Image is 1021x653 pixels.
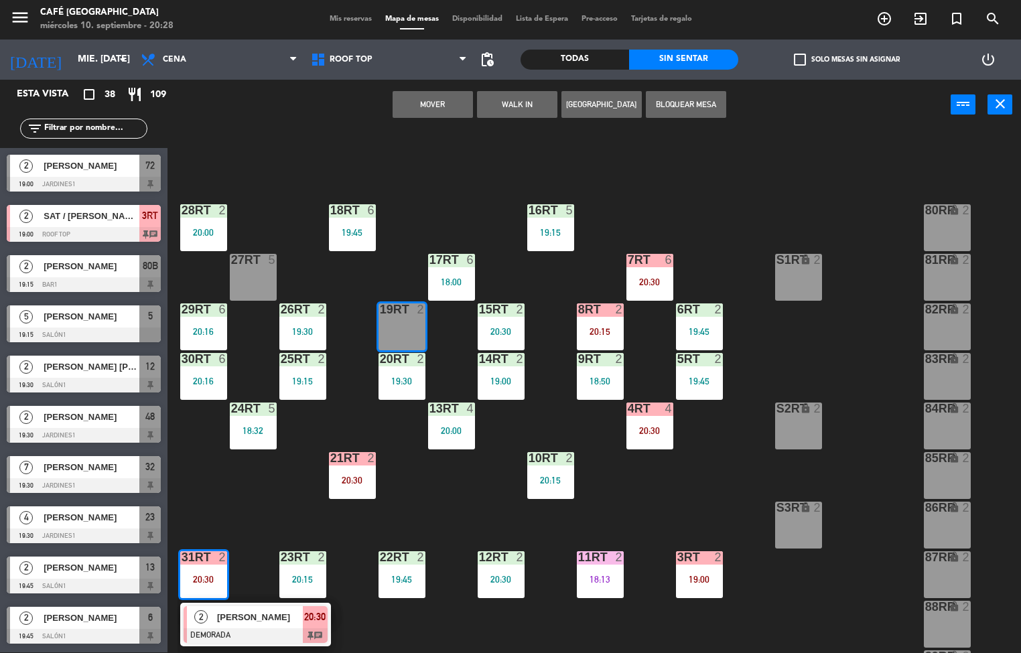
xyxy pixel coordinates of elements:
[985,11,1001,27] i: search
[19,360,33,374] span: 2
[575,15,624,23] span: Pre-acceso
[40,19,174,33] div: miércoles 10. septiembre - 20:28
[925,601,926,613] div: 88RR
[379,575,425,584] div: 19:45
[479,551,480,563] div: 12RT
[19,511,33,524] span: 4
[561,91,642,118] button: [GEOGRAPHIC_DATA]
[380,551,381,563] div: 22RT
[477,91,557,118] button: WALK IN
[527,476,574,485] div: 20:15
[145,509,155,525] span: 23
[565,204,573,216] div: 5
[794,54,900,66] label: Solo mesas sin asignar
[962,204,970,216] div: 2
[380,353,381,365] div: 20RT
[624,15,699,23] span: Tarjetas de regalo
[509,15,575,23] span: Lista de Espera
[949,502,960,513] i: lock
[628,254,628,266] div: 7RT
[565,452,573,464] div: 2
[925,303,926,315] div: 82RR
[813,502,821,514] div: 2
[44,309,139,323] span: [PERSON_NAME]
[676,575,723,584] div: 19:00
[27,121,43,137] i: filter_list
[428,277,475,287] div: 18:00
[925,502,926,514] div: 86RR
[949,353,960,364] i: lock
[145,409,155,425] span: 48
[218,353,226,365] div: 6
[194,610,208,624] span: 2
[714,551,722,563] div: 2
[19,611,33,625] span: 2
[925,353,926,365] div: 83RR
[218,204,226,216] div: 2
[323,15,379,23] span: Mis reservas
[19,310,33,323] span: 5
[628,403,628,415] div: 4RT
[150,87,166,102] span: 109
[145,559,155,575] span: 13
[330,452,331,464] div: 21RT
[980,52,996,68] i: power_settings_new
[925,452,926,464] div: 85RR
[180,327,227,336] div: 20:16
[577,376,624,386] div: 18:50
[949,551,960,563] i: lock
[962,601,970,613] div: 2
[10,7,30,27] i: menu
[380,303,381,315] div: 19RT
[428,426,475,435] div: 20:00
[230,426,277,435] div: 18:32
[329,476,376,485] div: 20:30
[527,228,574,237] div: 19:15
[479,353,480,365] div: 14RT
[318,353,326,365] div: 2
[794,54,806,66] span: check_box_outline_blank
[115,52,131,68] i: arrow_drop_down
[626,426,673,435] div: 20:30
[578,303,579,315] div: 8RT
[218,303,226,315] div: 6
[665,254,673,266] div: 6
[516,551,524,563] div: 2
[379,15,446,23] span: Mapa de mesas
[466,254,474,266] div: 6
[714,303,722,315] div: 2
[577,327,624,336] div: 20:15
[615,551,623,563] div: 2
[962,452,970,464] div: 2
[478,376,525,386] div: 19:00
[417,551,425,563] div: 2
[813,254,821,266] div: 2
[318,303,326,315] div: 2
[19,159,33,173] span: 2
[393,91,473,118] button: Mover
[949,254,960,265] i: lock
[417,303,425,315] div: 2
[516,303,524,315] div: 2
[677,303,678,315] div: 6RT
[180,376,227,386] div: 20:16
[44,611,139,625] span: [PERSON_NAME]
[417,353,425,365] div: 2
[949,204,960,216] i: lock
[10,7,30,32] button: menu
[962,502,970,514] div: 2
[677,353,678,365] div: 5RT
[521,50,629,70] div: Todas
[949,601,960,612] i: lock
[626,277,673,287] div: 20:30
[988,94,1012,115] button: close
[44,209,139,223] span: SAT / [PERSON_NAME] y [PERSON_NAME]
